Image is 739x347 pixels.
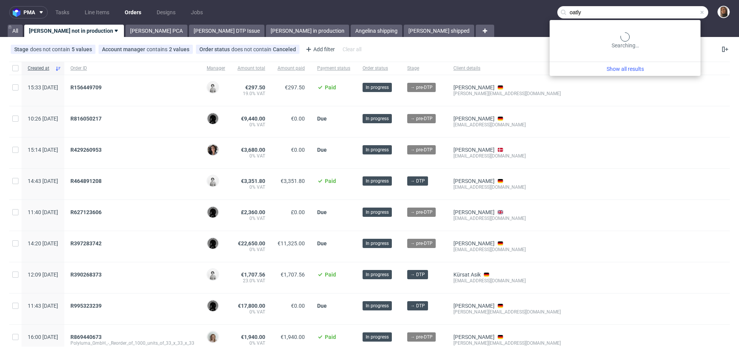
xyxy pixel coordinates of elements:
span: 12:09 [DATE] [28,272,58,278]
span: Paid [325,272,336,278]
a: Orders [120,6,146,18]
span: €1,940.00 [281,334,305,340]
a: [PERSON_NAME] [453,240,495,246]
a: R869440673 [70,334,103,340]
span: €3,351.80 [281,178,305,184]
span: 0% VAT [237,184,265,190]
span: €1,707.56 [241,272,265,278]
div: [PERSON_NAME][EMAIL_ADDRESS][DOMAIN_NAME] [453,340,596,346]
a: R627123606 [70,209,103,215]
span: Client details [453,65,596,72]
div: Canceled [273,46,296,52]
div: 5 values [72,46,92,52]
div: 2 values [169,46,189,52]
span: In progress [366,302,389,309]
span: 0% VAT [237,215,265,221]
a: R995323239 [70,303,103,309]
span: → pre-DTP [410,334,433,340]
span: €3,680.00 [241,147,265,153]
span: R627123606 [70,209,102,215]
span: Order status [199,46,231,52]
span: In progress [366,84,389,91]
span: In progress [366,178,389,184]
span: In progress [366,271,389,278]
div: [EMAIL_ADDRESS][DOMAIN_NAME] [453,246,596,253]
a: [PERSON_NAME] [453,84,495,91]
a: R816050217 [70,116,103,122]
a: [PERSON_NAME] in production [266,25,349,37]
div: [EMAIL_ADDRESS][DOMAIN_NAME] [453,122,596,128]
div: [PERSON_NAME][EMAIL_ADDRESS][DOMAIN_NAME] [453,309,596,315]
img: Dudek Mariola [207,269,218,280]
span: €0.00 [291,147,305,153]
span: 14:20 [DATE] [28,240,58,246]
span: Account manager [102,46,147,52]
span: £0.00 [291,209,305,215]
span: 15:14 [DATE] [28,147,58,153]
span: Payment status [317,65,350,72]
span: R390268373 [70,272,102,278]
span: → pre-DTP [410,209,433,216]
span: R816050217 [70,116,102,122]
span: €1,707.56 [281,272,305,278]
span: £2,360.00 [241,209,265,215]
a: Kürsat Asik [453,272,481,278]
a: R429260953 [70,147,103,153]
span: €9,440.00 [241,116,265,122]
span: In progress [366,146,389,153]
div: [EMAIL_ADDRESS][DOMAIN_NAME] [453,215,596,221]
span: contains [147,46,169,52]
a: Show all results [553,65,697,73]
a: Designs [152,6,180,18]
div: [EMAIL_ADDRESS][DOMAIN_NAME] [453,278,596,284]
a: R390268373 [70,272,103,278]
span: 19.0% VAT [237,91,265,97]
img: Dudek Mariola [207,82,218,93]
a: [PERSON_NAME] DTP Issue [189,25,264,37]
span: Paid [325,178,336,184]
span: 0% VAT [237,309,265,315]
div: Add filter [303,43,336,55]
span: Stage [407,65,441,72]
span: → DTP [410,271,425,278]
img: logo [13,8,23,17]
span: Created at [28,65,52,72]
a: [PERSON_NAME] not in production [24,25,124,37]
span: Paid [325,334,336,340]
a: [PERSON_NAME] [453,116,495,122]
span: → pre-DTP [410,146,433,153]
div: Searching… [553,32,697,49]
div: Clear all [341,44,363,55]
span: does not contain [231,46,273,52]
span: Stage [14,46,30,52]
span: €11,325.00 [278,240,305,246]
img: Dawid Urbanowicz [207,113,218,124]
div: [PERSON_NAME][EMAIL_ADDRESS][DOMAIN_NAME] [453,91,596,97]
span: €297.50 [245,84,265,91]
span: 0% VAT [237,122,265,128]
span: → pre-DTP [410,84,433,91]
span: 0% VAT [237,153,265,159]
span: Polyluma_GmbH_-_Reorder_of_1000_units_of_33_x_33_x_33 [70,340,194,346]
span: Amount total [237,65,265,72]
span: R397283742 [70,240,102,246]
span: 11:40 [DATE] [28,209,58,215]
span: Due [317,116,327,122]
button: pma [9,6,48,18]
span: Due [317,209,327,215]
a: [PERSON_NAME] [453,303,495,309]
span: 0% VAT [237,340,265,346]
span: €297.50 [285,84,305,91]
span: €3,351.80 [241,178,265,184]
span: R869440673 [70,334,102,340]
span: In progress [366,209,389,216]
span: In progress [366,334,389,340]
img: Moreno Martinez Cristina [207,144,218,155]
a: [PERSON_NAME] [453,178,495,184]
a: Tasks [51,6,74,18]
span: Paid [325,84,336,91]
span: 11:43 [DATE] [28,303,58,309]
span: → DTP [410,302,425,309]
span: → pre-DTP [410,240,433,247]
span: 15:33 [DATE] [28,84,58,91]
